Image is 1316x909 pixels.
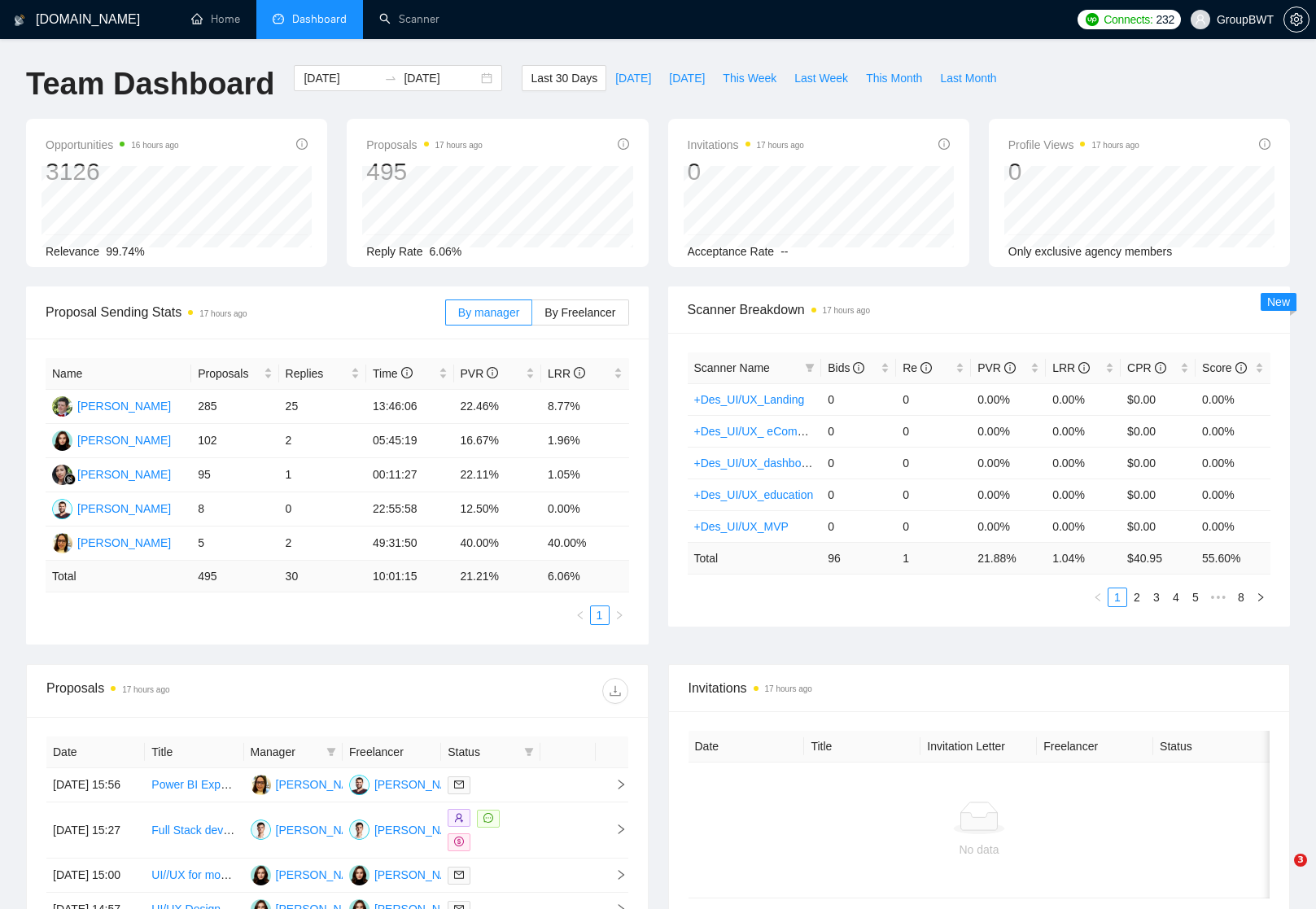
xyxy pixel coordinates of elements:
[454,870,464,880] span: mail
[694,393,805,406] a: +Des_UI/UX_Landing
[366,135,483,155] span: Proposals
[244,736,343,768] th: Manager
[279,527,366,561] td: 2
[273,13,284,24] span: dashboard
[574,367,585,378] span: info-circle
[1147,588,1166,607] li: 3
[52,533,72,553] img: OL
[602,678,628,704] button: download
[1187,588,1205,606] a: 5
[1037,731,1153,763] th: Freelancer
[46,135,179,155] span: Opportunities
[1086,13,1099,26] img: upwork-logo.png
[1088,588,1108,607] li: Previous Page
[541,492,629,527] td: 0.00%
[689,731,805,763] th: Date
[1127,361,1165,374] span: CPR
[286,365,348,382] span: Replies
[251,777,369,790] a: OL[PERSON_NAME]
[374,776,468,793] div: [PERSON_NAME]
[1196,415,1270,447] td: 0.00%
[618,138,629,150] span: info-circle
[1202,361,1246,374] span: Score
[276,821,369,839] div: [PERSON_NAME]
[1235,362,1247,374] span: info-circle
[52,535,171,548] a: OL[PERSON_NAME]
[349,822,468,835] a: DN[PERSON_NAME]
[1078,362,1090,374] span: info-circle
[46,736,145,768] th: Date
[591,606,609,624] a: 1
[454,390,541,424] td: 22.46%
[794,69,848,87] span: Last Week
[521,740,537,764] span: filter
[1283,7,1309,33] button: setting
[384,72,397,85] span: swap-right
[896,479,971,510] td: 0
[1121,447,1196,479] td: $0.00
[971,542,1046,574] td: 21.88 %
[821,479,896,510] td: 0
[366,390,453,424] td: 13:46:06
[1283,13,1309,26] a: setting
[323,740,339,764] span: filter
[251,743,320,761] span: Manager
[52,499,72,519] img: OB
[349,867,468,881] a: SK[PERSON_NAME]
[702,841,1257,859] div: No data
[1121,479,1196,510] td: $0.00
[688,245,775,258] span: Acceptance Rate
[1167,588,1185,606] a: 4
[52,430,72,451] img: SK
[1093,592,1103,602] span: left
[191,458,278,492] td: 95
[1004,362,1016,374] span: info-circle
[694,361,770,374] span: Scanner Name
[1008,156,1139,187] div: 0
[853,362,864,374] span: info-circle
[1251,588,1270,607] button: right
[374,821,468,839] div: [PERSON_NAME]
[145,859,243,893] td: UI//UX for mobile apps
[404,69,478,87] input: End date
[46,302,445,322] span: Proposal Sending Stats
[590,605,610,625] li: 1
[977,361,1016,374] span: PVR
[1196,383,1270,415] td: 0.00%
[903,361,932,374] span: Re
[694,488,814,501] a: +Des_UI/UX_education
[1196,510,1270,542] td: 0.00%
[251,775,271,795] img: OL
[571,605,590,625] button: left
[379,12,439,26] a: searchScanner
[821,447,896,479] td: 0
[191,527,278,561] td: 5
[191,12,240,26] a: homeHome
[430,245,462,258] span: 6.06%
[454,424,541,458] td: 16.67%
[714,65,785,91] button: This Week
[1196,447,1270,479] td: 0.00%
[1108,588,1127,607] li: 1
[1195,14,1206,25] span: user
[866,69,922,87] span: This Month
[366,424,453,458] td: 05:45:19
[805,363,815,373] span: filter
[458,306,519,319] span: By manager
[1251,588,1270,607] li: Next Page
[366,561,453,592] td: 10:01:15
[77,431,171,449] div: [PERSON_NAME]
[251,822,369,835] a: DN[PERSON_NAME]
[615,69,651,87] span: [DATE]
[660,65,714,91] button: [DATE]
[896,542,971,574] td: 1
[52,399,171,412] a: AS[PERSON_NAME]
[828,361,864,374] span: Bids
[77,500,171,518] div: [PERSON_NAME]
[46,156,179,187] div: 3126
[349,819,369,840] img: DN
[614,610,624,620] span: right
[823,306,870,315] time: 17 hours ago
[483,813,493,823] span: message
[694,425,829,438] a: +Des_UI/UX_ eCommerce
